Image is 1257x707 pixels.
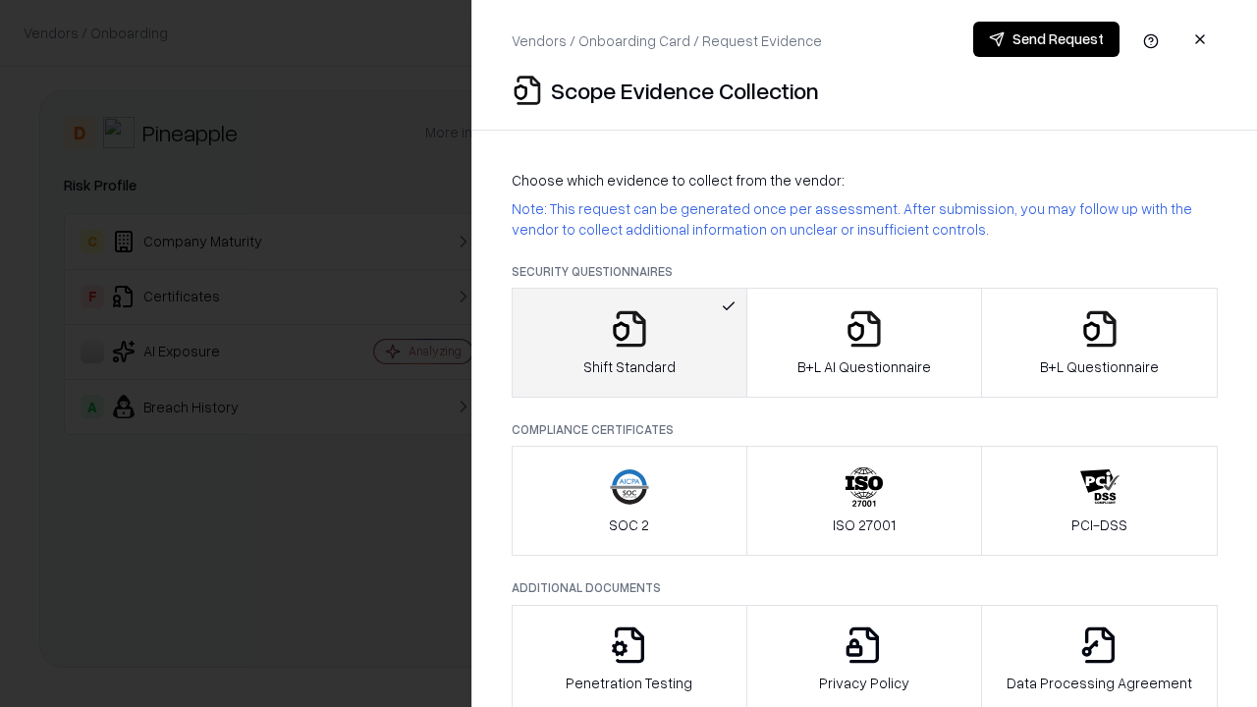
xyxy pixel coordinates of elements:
p: Additional Documents [512,579,1218,596]
p: PCI-DSS [1071,515,1127,535]
button: Send Request [973,22,1120,57]
p: B+L Questionnaire [1040,356,1159,377]
button: B+L AI Questionnaire [746,288,983,398]
p: Vendors / Onboarding Card / Request Evidence [512,30,822,51]
button: Shift Standard [512,288,747,398]
p: ISO 27001 [833,515,896,535]
p: Compliance Certificates [512,421,1218,438]
p: Note: This request can be generated once per assessment. After submission, you may follow up with... [512,198,1218,240]
p: Shift Standard [583,356,676,377]
button: B+L Questionnaire [981,288,1218,398]
button: PCI-DSS [981,446,1218,556]
p: SOC 2 [609,515,649,535]
button: SOC 2 [512,446,747,556]
p: Privacy Policy [819,673,909,693]
p: B+L AI Questionnaire [797,356,931,377]
p: Scope Evidence Collection [551,75,819,106]
p: Penetration Testing [566,673,692,693]
p: Choose which evidence to collect from the vendor: [512,170,1218,190]
button: ISO 27001 [746,446,983,556]
p: Data Processing Agreement [1007,673,1192,693]
p: Security Questionnaires [512,263,1218,280]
